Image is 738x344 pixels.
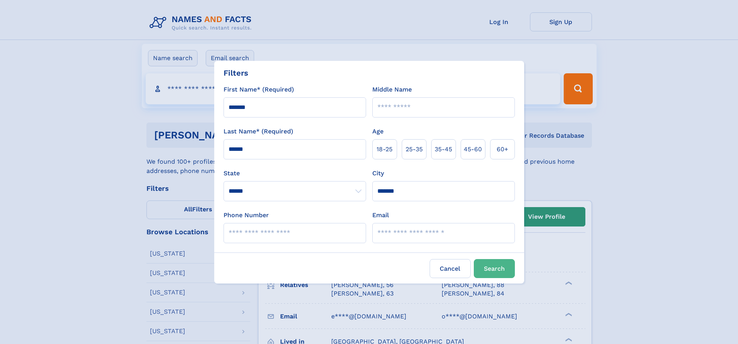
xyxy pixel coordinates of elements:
[372,211,389,220] label: Email
[464,145,482,154] span: 45‑60
[372,169,384,178] label: City
[474,259,515,278] button: Search
[406,145,423,154] span: 25‑35
[430,259,471,278] label: Cancel
[224,169,366,178] label: State
[224,127,293,136] label: Last Name* (Required)
[372,127,384,136] label: Age
[372,85,412,94] label: Middle Name
[224,211,269,220] label: Phone Number
[435,145,452,154] span: 35‑45
[497,145,508,154] span: 60+
[224,67,248,79] div: Filters
[224,85,294,94] label: First Name* (Required)
[377,145,392,154] span: 18‑25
